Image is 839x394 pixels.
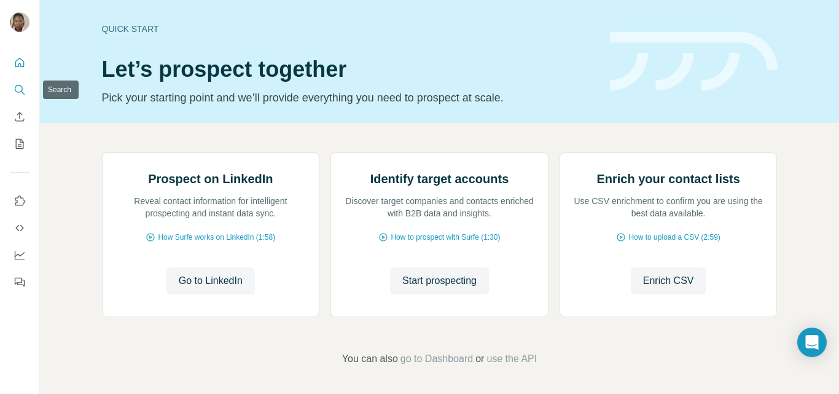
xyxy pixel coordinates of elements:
[102,57,595,82] h1: Let’s prospect together
[10,190,29,212] button: Use Surfe on LinkedIn
[343,195,536,219] p: Discover target companies and contacts enriched with B2B data and insights.
[166,267,255,294] button: Go to LinkedIn
[370,170,509,187] h2: Identify target accounts
[391,232,500,243] span: How to prospect with Surfe (1:30)
[10,79,29,101] button: Search
[797,328,827,357] div: Open Intercom Messenger
[643,274,694,288] span: Enrich CSV
[179,274,243,288] span: Go to LinkedIn
[148,170,273,187] h2: Prospect on LinkedIn
[10,133,29,155] button: My lists
[115,195,307,219] p: Reveal contact information for intelligent prospecting and instant data sync.
[486,352,537,366] button: use the API
[610,32,778,92] img: banner
[102,89,595,106] p: Pick your starting point and we’ll provide everything you need to prospect at scale.
[10,12,29,32] img: Avatar
[102,23,595,35] div: Quick start
[390,267,489,294] button: Start prospecting
[342,352,398,366] span: You can also
[475,352,484,366] span: or
[10,52,29,74] button: Quick start
[10,217,29,239] button: Use Surfe API
[10,106,29,128] button: Enrich CSV
[631,267,706,294] button: Enrich CSV
[400,352,473,366] button: go to Dashboard
[402,274,477,288] span: Start prospecting
[628,232,720,243] span: How to upload a CSV (2:59)
[10,244,29,266] button: Dashboard
[596,170,739,187] h2: Enrich your contact lists
[10,271,29,293] button: Feedback
[572,195,765,219] p: Use CSV enrichment to confirm you are using the best data available.
[158,232,275,243] span: How Surfe works on LinkedIn (1:58)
